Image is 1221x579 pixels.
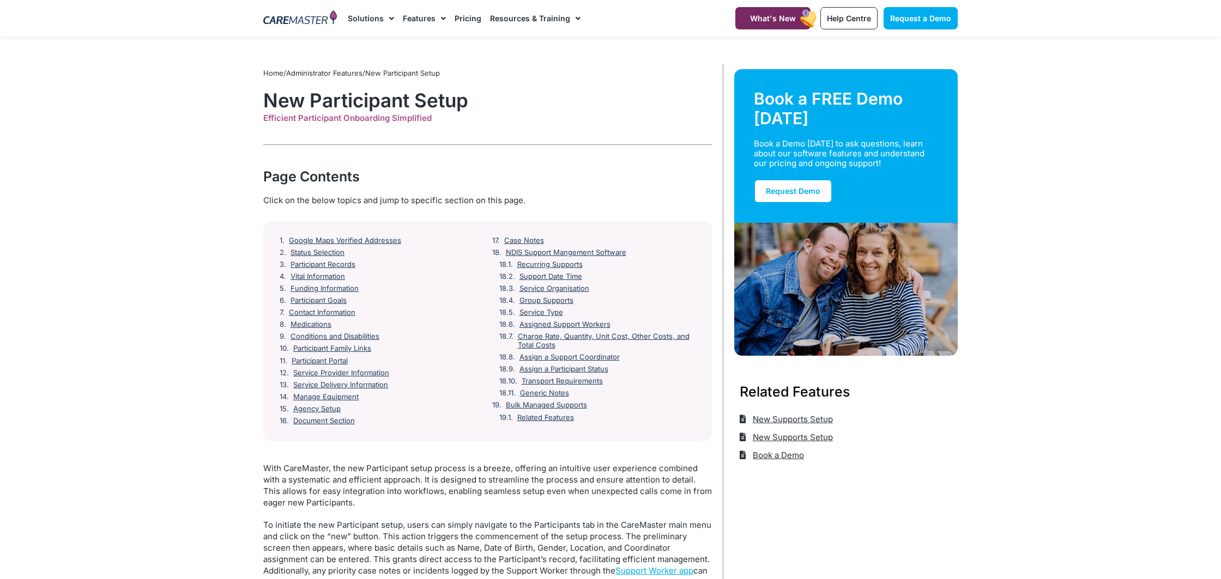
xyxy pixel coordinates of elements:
[293,405,341,413] a: Agency Setup
[750,446,804,464] span: Book a Demo
[263,10,337,27] img: CareMaster Logo
[884,7,958,29] a: Request a Demo
[519,272,582,281] a: Support Date Time
[506,248,626,257] a: NDIS Support Mangement Software
[520,389,569,398] a: Generic Notes
[293,417,355,425] a: Document Section
[291,284,359,293] a: Funding Information
[750,14,796,23] span: What's New
[519,365,608,374] a: Assign a Participant Status
[517,260,583,269] a: Recurring Supports
[506,401,587,410] a: Bulk Managed Supports
[293,381,388,389] a: Service Delivery Information
[754,179,832,203] a: Request Demo
[365,69,440,77] span: New Participant Setup
[504,236,544,245] a: Case Notes
[740,428,833,446] a: New Supports Setup
[289,236,401,245] a: Google Maps Verified Addresses
[734,223,958,356] img: Support Worker and NDIS Participant out for a coffee.
[615,565,693,576] a: Support Worker app
[293,344,371,353] a: Participant Family Links
[289,308,355,317] a: Contact Information
[263,462,712,508] p: With CareMaster, the new Participant setup process is a breeze, offering an intuitive user experi...
[519,296,573,305] a: Group Supports
[519,353,620,362] a: Assign a Support Coordinator
[263,167,712,186] div: Page Contents
[263,113,712,123] div: Efficient Participant Onboarding Simplified
[827,14,871,23] span: Help Centre
[735,7,811,29] a: What's New
[292,357,348,365] a: Participant Portal
[519,284,589,293] a: Service Organisation
[766,186,820,196] span: Request Demo
[263,89,712,112] h1: New Participant Setup
[293,393,359,401] a: Manage Equipment
[263,194,712,206] div: Click on the below topics and jump to specific section on this page.
[740,446,804,464] a: Book a Demo
[519,320,610,329] a: Assigned Support Workers
[291,272,345,281] a: Vital Information
[291,320,331,329] a: Medications
[754,139,925,168] div: Book a Demo [DATE] to ask questions, learn about our software features and understand our pricing...
[517,413,574,422] a: Related Features
[291,332,379,341] a: Conditions and Disabilities
[519,308,563,317] a: Service Type
[291,296,347,305] a: Participant Goals
[263,69,440,77] span: / /
[518,332,696,349] a: Charge Rate, Quantity, Unit Cost, Other Costs, and Total Costs
[754,89,938,128] div: Book a FREE Demo [DATE]
[740,382,952,401] h3: Related Features
[750,410,833,428] span: New Supports Setup
[291,260,355,269] a: Participant Records
[291,248,344,257] a: Status Selection
[263,69,283,77] a: Home
[740,410,833,428] a: New Supports Setup
[750,428,833,446] span: New Supports Setup
[820,7,878,29] a: Help Centre
[890,14,951,23] span: Request a Demo
[286,69,362,77] a: Administrator Features
[293,369,389,377] a: Service Provider Information
[522,377,603,386] a: Transport Requirements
